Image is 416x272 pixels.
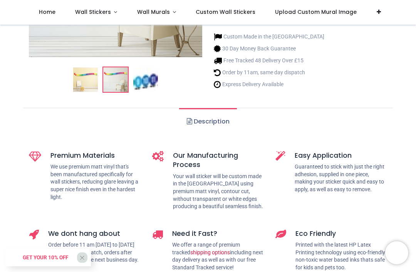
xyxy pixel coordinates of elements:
[295,151,387,160] h5: Easy Application
[196,8,255,16] span: Custom Wall Stickers
[172,229,264,239] h5: Need it Fast?
[190,249,230,255] a: shipping options
[172,241,264,271] p: We offer a range of premium tracked including next day delivery as well as with our free Standard...
[39,8,55,16] span: Home
[214,68,324,77] li: Order by 11am, same day dispatch
[179,108,237,135] a: Description
[385,241,408,264] iframe: Brevo live chat
[50,163,141,201] p: We use premium matt vinyl that's been manufactured specifically for wall stickers, reducing glare...
[173,151,264,170] h5: Our Manufacturing Process
[295,229,387,239] h5: Eco Friendly
[173,173,264,210] p: Your wall sticker will be custom made in the [GEOGRAPHIC_DATA] using premium matt vinyl, contour ...
[214,45,324,53] li: 30 Day Money Back Guarantee
[214,57,324,65] li: Free Tracked 48 Delivery Over £15
[137,8,170,16] span: Wall Murals
[295,163,387,193] p: Guaranteed to stick with just the right adhesion, supplied in one piece, making your sticker quic...
[50,151,141,160] h5: Premium Materials
[214,33,324,41] li: Custom Made in the [GEOGRAPHIC_DATA]
[133,67,158,92] img: WS-51595-03
[75,8,111,16] span: Wall Stickers
[48,241,141,264] p: Order before 11 am [DATE] to [DATE] for same-day dispatch, orders after this time will go the nex...
[73,67,98,92] img: Caterpillar Numbers Nursery Wall Sticker
[103,67,128,92] img: WS-51595-02
[275,8,357,16] span: Upload Custom Mural Image
[214,80,324,88] li: Express Delivery Available
[48,229,141,239] h5: We dont hang about
[295,241,387,271] p: Printed with the latest HP Latex Printing technology using eco-friendly non-toxic water based ink...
